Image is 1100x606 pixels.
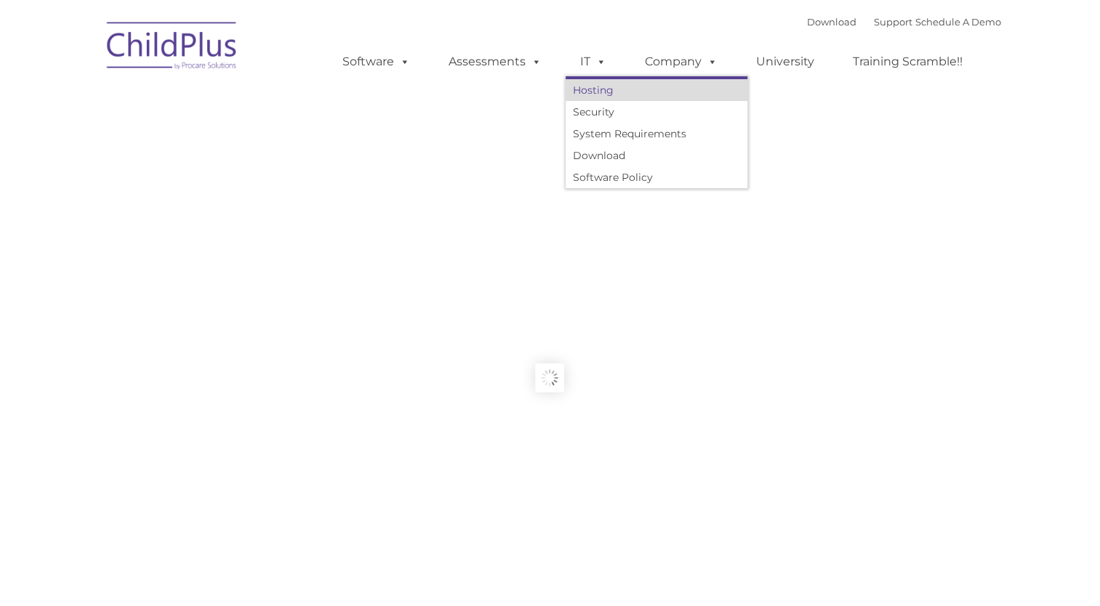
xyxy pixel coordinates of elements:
a: Software [328,47,425,76]
img: ChildPlus by Procare Solutions [100,12,245,84]
a: Download [807,16,856,28]
a: Software Policy [566,166,747,188]
a: Assessments [434,47,556,76]
a: Schedule A Demo [915,16,1001,28]
a: Hosting [566,79,747,101]
font: | [807,16,1001,28]
a: Download [566,145,747,166]
a: Security [566,101,747,123]
a: System Requirements [566,123,747,145]
a: University [742,47,829,76]
a: Training Scramble!! [838,47,977,76]
a: IT [566,47,621,76]
a: Support [874,16,912,28]
a: Company [630,47,732,76]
